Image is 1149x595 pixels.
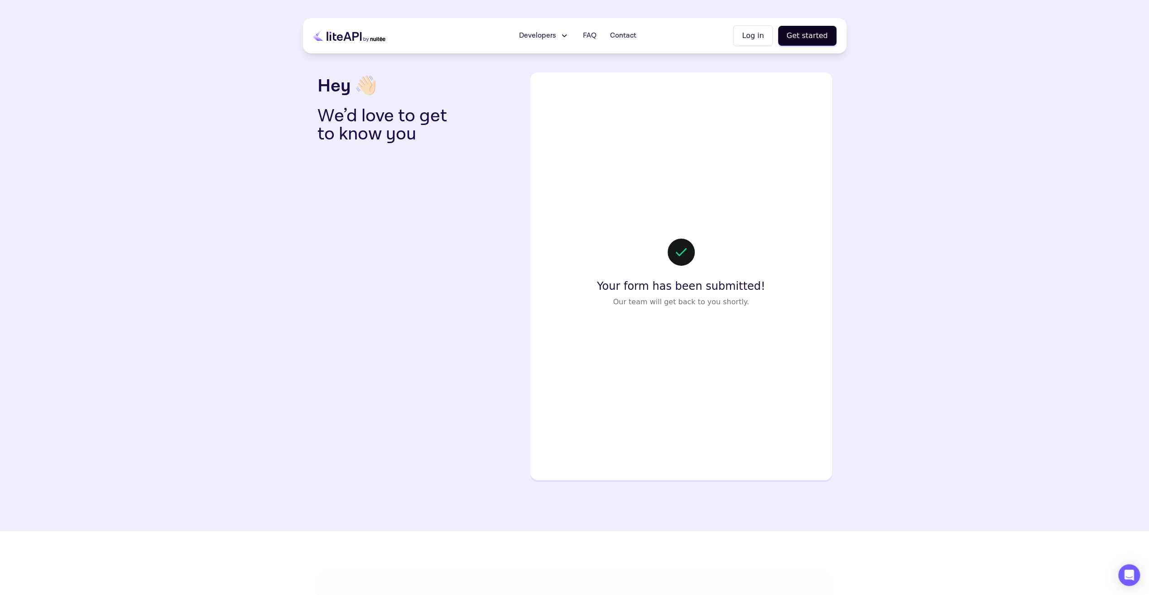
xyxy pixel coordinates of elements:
[317,72,523,100] h3: Hey 👋🏻
[317,107,462,143] p: We’d love to get to know you
[513,27,574,45] button: Developers
[604,27,641,45] a: Contact
[597,279,765,293] h4: Your form has been submitted!
[519,30,556,41] span: Developers
[610,30,636,41] span: Contact
[1118,564,1140,586] div: Open Intercom Messenger
[613,297,749,307] p: Our team will get back to you shortly.
[577,27,601,45] a: FAQ
[733,25,772,46] button: Log in
[778,26,837,46] button: Get started
[582,30,596,41] span: FAQ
